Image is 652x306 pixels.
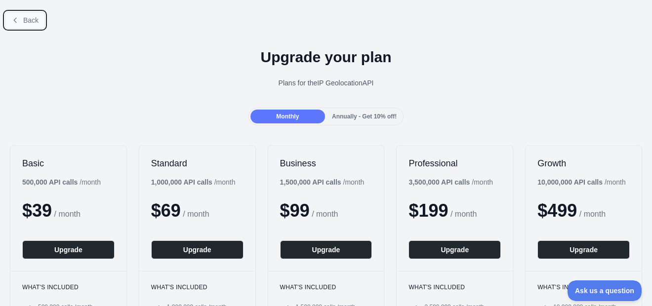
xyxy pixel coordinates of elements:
[568,280,642,301] iframe: Toggle Customer Support
[537,178,603,186] b: 10,000,000 API calls
[151,157,244,169] h2: Standard
[537,177,626,187] div: / month
[537,157,630,169] h2: Growth
[280,178,341,186] b: 1,500,000 API calls
[280,157,372,169] h2: Business
[408,157,501,169] h2: Professional
[537,200,577,221] span: $ 499
[408,177,493,187] div: / month
[280,200,310,221] span: $ 99
[151,177,236,187] div: / month
[408,178,470,186] b: 3,500,000 API calls
[280,177,365,187] div: / month
[408,200,448,221] span: $ 199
